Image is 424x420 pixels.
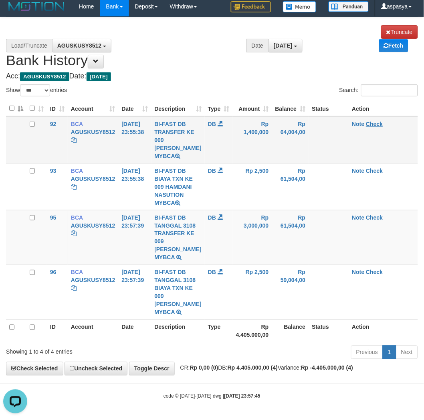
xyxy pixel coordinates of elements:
[155,269,202,316] a: BI-FAST DB TANGGAL 3108 BIAYA TXN KE 009 [PERSON_NAME] MYBCA
[309,101,349,116] th: Status
[20,84,50,96] select: Showentries
[269,39,302,52] button: [DATE]
[349,101,418,116] th: Action
[351,346,383,359] a: Previous
[71,121,83,127] span: BCA
[155,214,202,261] a: BI-FAST DB TANGGAL 3108 TRANSFER KE 009 [PERSON_NAME] MYBCA
[50,214,57,221] span: 95
[205,320,233,342] th: Type
[71,230,77,237] a: Copy AGUSKUSY8512 to clipboard
[47,320,68,342] th: ID
[71,184,77,190] a: Copy AGUSKUSY8512 to clipboard
[151,101,205,116] th: Description: activate to sort column ascending
[233,265,272,320] td: Rp 2,500
[228,365,278,371] strong: Rp 4.405.000,00 (4)
[71,277,115,284] a: AGUSKUSY8512
[224,394,260,399] strong: [DATE] 23:57:45
[366,269,383,276] a: Check
[301,365,353,371] strong: Rp -4.405.000,00 (4)
[396,346,418,359] a: Next
[272,101,309,116] th: Balance: activate to sort column ascending
[151,163,205,210] td: BI-FAST DB BIAYA TXN KE 009 HAMDANI NASUTION MYBCA
[208,214,216,221] span: DB
[87,72,111,81] span: [DATE]
[118,101,151,116] th: Date: activate to sort column ascending
[6,101,26,116] th: : activate to sort column descending
[383,346,396,359] a: 1
[50,269,57,276] span: 96
[352,269,365,276] a: Note
[47,101,68,116] th: ID: activate to sort column ascending
[233,116,272,164] td: Rp 1,400,000
[118,116,151,164] td: [DATE] 23:55:38
[71,222,115,229] a: AGUSKUSY8512
[6,362,63,376] a: Check Selected
[272,320,309,342] th: Balance
[6,345,171,356] div: Showing 1 to 4 of 4 entries
[6,0,67,12] img: MOTION_logo.png
[379,39,408,52] a: Fetch
[71,214,83,221] span: BCA
[20,72,69,81] span: AGUSKUSY8512
[272,210,309,265] td: Rp 61,504,00
[208,121,216,127] span: DB
[118,210,151,265] td: [DATE] 23:57:39
[6,25,418,68] h1: Bank History
[366,168,383,174] a: Check
[52,39,111,52] button: AGUSKUSY8512
[208,269,216,276] span: DB
[349,320,418,342] th: Action
[231,1,271,12] img: Feedback.jpg
[352,121,365,127] a: Note
[57,42,102,49] span: AGUSKUSY8512
[233,101,272,116] th: Amount: activate to sort column ascending
[352,214,365,221] a: Note
[208,168,216,174] span: DB
[366,214,383,221] a: Check
[151,320,205,342] th: Description
[118,265,151,320] td: [DATE] 23:57:39
[6,39,52,52] div: Load/Truncate
[309,320,349,342] th: Status
[71,285,77,292] a: Copy AGUSKUSY8512 to clipboard
[361,84,418,96] input: Search:
[339,84,418,96] label: Search:
[272,163,309,210] td: Rp 61,504,00
[71,269,83,276] span: BCA
[68,320,119,342] th: Account
[272,116,309,164] td: Rp 64,004,00
[233,163,272,210] td: Rp 2,500
[283,1,317,12] img: Button%20Memo.svg
[272,265,309,320] td: Rp 59,004,00
[6,72,418,80] h4: Acc: Date:
[68,101,119,116] th: Account: activate to sort column ascending
[233,320,272,342] th: Rp 4.405.000,00
[26,101,47,116] th: : activate to sort column ascending
[274,42,292,49] span: [DATE]
[71,137,77,143] a: Copy AGUSKUSY8512 to clipboard
[246,39,269,52] div: Date
[129,362,175,376] a: Toggle Descr
[71,168,83,174] span: BCA
[71,176,115,182] a: AGUSKUSY8512
[176,365,353,371] span: CR: DB: Variance:
[50,121,57,127] span: 92
[71,129,115,135] a: AGUSKUSY8512
[233,210,272,265] td: Rp 3,000,000
[65,362,127,376] a: Uncheck Selected
[6,84,67,96] label: Show entries
[118,320,151,342] th: Date
[151,116,205,164] td: BI-FAST DB TRANSFER KE 009 [PERSON_NAME] MYBCA
[50,168,57,174] span: 93
[3,3,27,27] button: Open LiveChat chat widget
[381,25,418,39] a: Truncate
[164,394,260,399] small: code © [DATE]-[DATE] dwg |
[205,101,233,116] th: Type: activate to sort column ascending
[366,121,383,127] a: Check
[190,365,218,371] strong: Rp 0,00 (0)
[118,163,151,210] td: [DATE] 23:55:38
[329,1,369,12] img: panduan.png
[352,168,365,174] a: Note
